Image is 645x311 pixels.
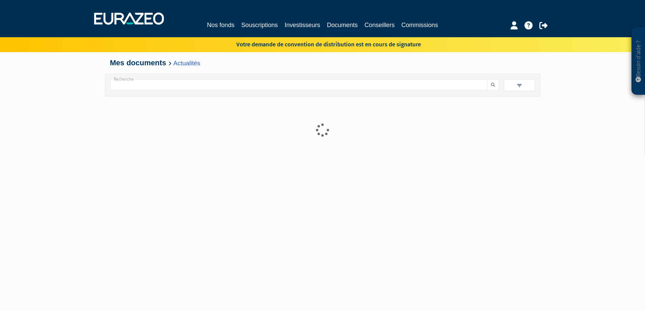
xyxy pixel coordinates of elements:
[284,20,320,30] a: Investisseurs
[516,83,522,89] img: filter.svg
[173,60,200,67] a: Actualités
[217,39,421,49] p: Votre demande de convention de distribution est en cours de signature
[110,59,535,67] h4: Mes documents
[110,79,488,90] input: Recherche
[207,20,234,30] a: Nos fonds
[365,20,395,30] a: Conseillers
[94,13,164,25] img: 1732889491-logotype_eurazeo_blanc_rvb.png
[635,31,642,92] p: Besoin d'aide ?
[402,20,438,30] a: Commissions
[241,20,278,30] a: Souscriptions
[327,20,358,31] a: Documents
